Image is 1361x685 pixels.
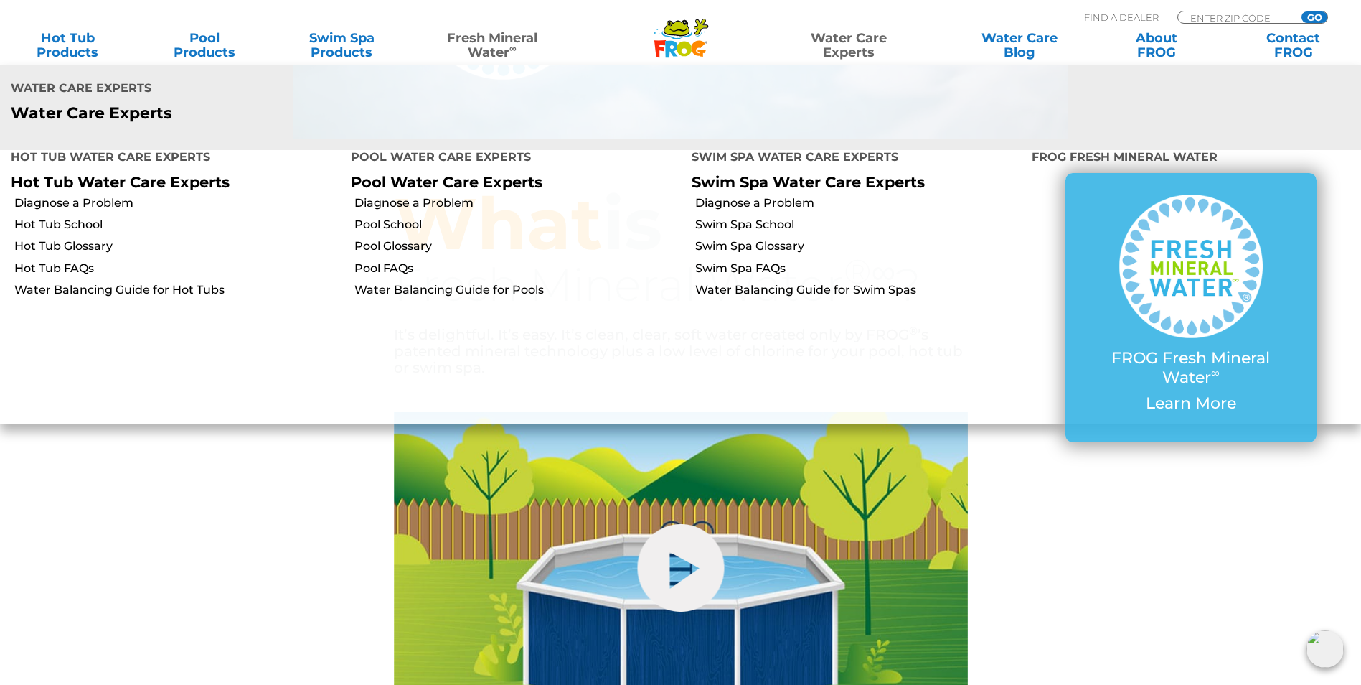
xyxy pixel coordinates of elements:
sup: ∞ [1211,365,1220,380]
a: AboutFROG [1103,31,1210,60]
a: Hot Tub School [14,217,340,233]
a: Water Balancing Guide for Pools [354,282,680,298]
a: Swim Spa Water Care Experts [692,173,925,191]
p: Find A Dealer [1084,11,1159,24]
a: Swim Spa Glossary [695,238,1021,254]
a: Hot TubProducts [14,31,121,60]
a: FROG Fresh Mineral Water∞ Learn More [1094,195,1288,420]
a: Fresh MineralWater∞ [425,31,559,60]
h4: Hot Tub Water Care Experts [11,144,329,173]
a: Hot Tub FAQs [14,261,340,276]
a: Pool School [354,217,680,233]
p: Learn More [1094,394,1288,413]
h4: Pool Water Care Experts [351,144,669,173]
a: Pool FAQs [354,261,680,276]
p: Water Care Experts [11,104,670,123]
a: Pool Water Care Experts [351,173,542,191]
a: Swim Spa School [695,217,1021,233]
a: Water Balancing Guide for Hot Tubs [14,282,340,298]
a: Water Balancing Guide for Swim Spas [695,282,1021,298]
a: Hot Tub Water Care Experts [11,173,230,191]
img: openIcon [1306,630,1344,668]
input: Zip Code Form [1189,11,1286,24]
a: Water CareBlog [966,31,1073,60]
a: Diagnose a Problem [14,195,340,211]
h4: Swim Spa Water Care Experts [692,144,1010,173]
a: Water CareExperts [763,31,936,60]
a: Diagnose a Problem [695,195,1021,211]
a: Swim Spa FAQs [695,261,1021,276]
a: PoolProducts [151,31,258,60]
a: Swim SpaProducts [288,31,395,60]
a: ContactFROG [1240,31,1347,60]
a: Pool Glossary [354,238,680,254]
sup: ∞ [509,42,517,54]
p: FROG Fresh Mineral Water [1094,349,1288,387]
h4: FROG Fresh Mineral Water [1032,144,1350,173]
input: GO [1301,11,1327,23]
h4: Water Care Experts [11,75,670,104]
a: Hot Tub Glossary [14,238,340,254]
a: Diagnose a Problem [354,195,680,211]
